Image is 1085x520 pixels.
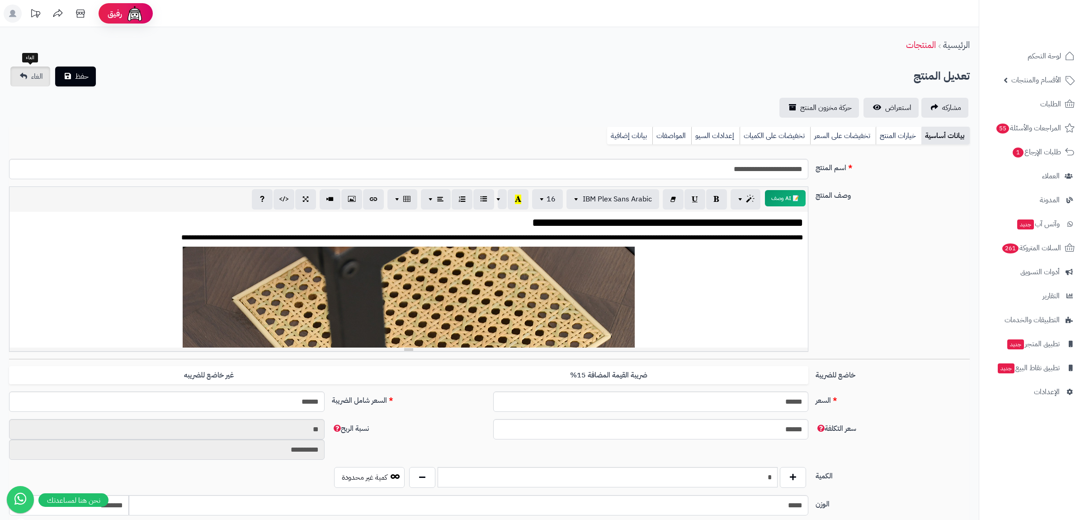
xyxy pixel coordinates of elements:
[812,391,973,406] label: السعر
[1013,148,1024,157] span: 1
[1040,194,1060,206] span: المدونة
[1011,74,1061,86] span: الأقسام والمنتجات
[126,5,144,23] img: ai-face.png
[779,98,859,118] a: حركة مخزون المنتج
[10,67,50,86] a: الغاء
[985,141,1080,163] a: طلبات الإرجاع1
[547,194,556,205] span: 16
[1034,386,1060,398] span: الإعدادات
[1001,242,1061,254] span: السلات المتروكة
[985,357,1080,379] a: تطبيق نقاط البيعجديد
[985,261,1080,283] a: أدوات التسويق
[812,467,973,482] label: الكمية
[985,381,1080,403] a: الإعدادات
[985,189,1080,211] a: المدونة
[921,98,968,118] a: مشاركه
[24,5,47,25] a: تحديثات المنصة
[997,362,1060,374] span: تطبيق نقاط البيع
[652,127,691,145] a: المواصفات
[812,159,973,173] label: اسم المنتج
[985,309,1080,331] a: التطبيقات والخدمات
[812,366,973,381] label: خاضع للضريبة
[985,93,1080,115] a: الطلبات
[566,189,659,209] button: IBM Plex Sans Arabic
[332,423,369,434] span: نسبة الربح
[75,71,89,82] span: حفظ
[800,102,852,113] span: حركة مخزون المنتج
[876,127,921,145] a: خيارات المنتج
[863,98,919,118] a: استعراض
[985,45,1080,67] a: لوحة التحكم
[812,186,973,201] label: وصف المنتج
[765,190,806,206] button: 📝 AI وصف
[1042,170,1060,182] span: العملاء
[812,495,973,510] label: الوزن
[409,366,808,385] label: ضريبة القيمة المضافة 15%
[108,8,122,19] span: رفيق
[943,38,970,52] a: الرئيسية
[1043,290,1060,302] span: التقارير
[1005,314,1060,326] span: التطبيقات والخدمات
[328,391,490,406] label: السعر شامل الضريبة
[985,117,1080,139] a: المراجعات والأسئلة55
[996,124,1009,134] span: 55
[914,67,970,86] h2: تعديل المنتج
[1028,50,1061,62] span: لوحة التحكم
[998,363,1014,373] span: جديد
[55,67,96,86] button: حفظ
[607,127,652,145] a: بيانات إضافية
[1002,243,1019,253] span: 261
[1007,339,1024,349] span: جديد
[885,102,911,113] span: استعراض
[740,127,810,145] a: تخفيضات على الكميات
[985,285,1080,307] a: التقارير
[9,366,409,385] label: غير خاضع للضريبه
[942,102,961,113] span: مشاركه
[1020,266,1060,278] span: أدوات التسويق
[532,189,563,209] button: 16
[985,165,1080,187] a: العملاء
[1017,219,1034,229] span: جديد
[985,213,1080,235] a: وآتس آبجديد
[921,127,970,145] a: بيانات أساسية
[995,122,1061,134] span: المراجعات والأسئلة
[31,71,43,82] span: الغاء
[816,423,856,434] span: سعر التكلفة
[691,127,740,145] a: إعدادات السيو
[583,194,652,205] span: IBM Plex Sans Arabic
[1006,338,1060,350] span: تطبيق المتجر
[1024,25,1076,44] img: logo-2.png
[810,127,876,145] a: تخفيضات على السعر
[22,53,38,63] div: الغاء
[906,38,936,52] a: المنتجات
[985,333,1080,355] a: تطبيق المتجرجديد
[1040,98,1061,110] span: الطلبات
[985,237,1080,259] a: السلات المتروكة261
[1016,218,1060,230] span: وآتس آب
[1012,146,1061,158] span: طلبات الإرجاع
